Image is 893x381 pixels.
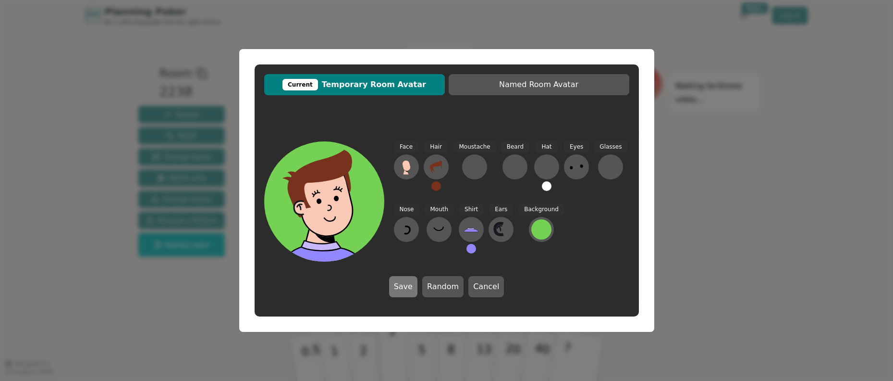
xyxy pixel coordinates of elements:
[394,141,418,152] span: Face
[264,74,445,95] button: CurrentTemporary Room Avatar
[269,79,440,90] span: Temporary Room Avatar
[468,276,504,297] button: Cancel
[518,204,564,215] span: Background
[489,204,513,215] span: Ears
[453,79,624,90] span: Named Room Avatar
[594,141,627,152] span: Glasses
[501,141,529,152] span: Beard
[389,276,417,297] button: Save
[422,276,464,297] button: Random
[449,74,629,95] button: Named Room Avatar
[424,141,448,152] span: Hair
[536,141,557,152] span: Hat
[394,204,420,215] span: Nose
[453,141,496,152] span: Moustache
[564,141,589,152] span: Eyes
[424,204,454,215] span: Mouth
[459,204,484,215] span: Shirt
[282,79,318,90] div: Current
